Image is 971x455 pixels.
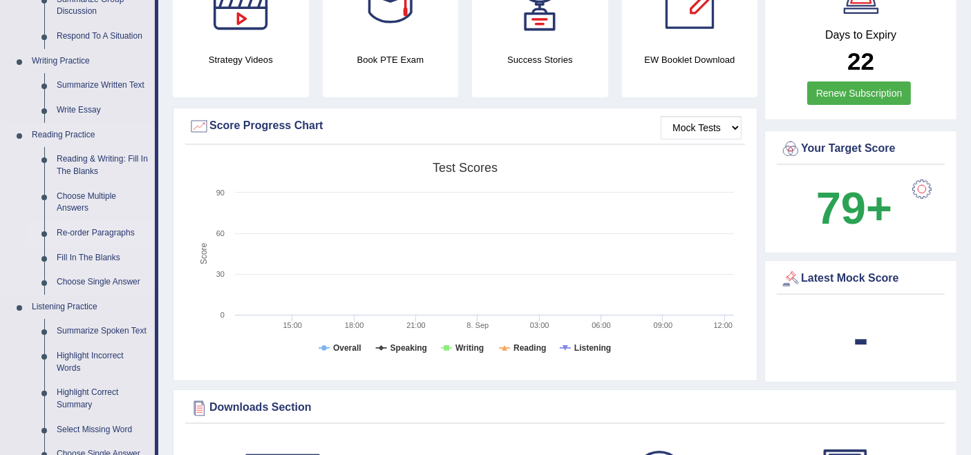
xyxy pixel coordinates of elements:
[50,246,155,271] a: Fill In The Blanks
[323,52,459,67] h4: Book PTE Exam
[780,269,941,289] div: Latest Mock Score
[574,343,611,353] tspan: Listening
[50,319,155,344] a: Summarize Spoken Text
[50,344,155,380] a: Highlight Incorrect Words
[189,398,941,418] div: Downloads Section
[50,147,155,184] a: Reading & Writing: Fill In The Blanks
[50,98,155,123] a: Write Essay
[26,295,155,320] a: Listening Practice
[816,183,892,233] b: 79+
[472,52,608,67] h4: Success Stories
[50,418,155,443] a: Select Missing Word
[333,343,361,353] tspan: Overall
[780,139,941,159] div: Your Target Score
[50,73,155,98] a: Summarize Written Text
[847,48,874,75] b: 22
[714,321,733,329] text: 12:00
[654,321,673,329] text: 09:00
[189,116,742,137] div: Score Progress Chart
[50,221,155,246] a: Re-order Paragraphs
[622,52,758,67] h4: EW Booklet Download
[50,24,155,49] a: Respond To A Situation
[216,270,225,278] text: 30
[466,321,489,329] tspan: 8. Sep
[530,321,549,329] text: 03:00
[50,270,155,295] a: Choose Single Answer
[455,343,484,353] tspan: Writing
[50,380,155,417] a: Highlight Correct Summary
[807,81,912,105] a: Renew Subscription
[433,161,498,175] tspan: Test scores
[216,229,225,238] text: 60
[220,311,225,319] text: 0
[854,313,869,363] b: -
[216,188,225,197] text: 90
[513,343,546,353] tspan: Reading
[199,242,209,264] tspan: Score
[173,52,309,67] h4: Strategy Videos
[406,321,426,329] text: 21:00
[26,49,155,74] a: Writing Practice
[50,184,155,221] a: Choose Multiple Answers
[390,343,427,353] tspan: Speaking
[345,321,364,329] text: 18:00
[283,321,303,329] text: 15:00
[26,123,155,148] a: Reading Practice
[780,29,941,41] h4: Days to Expiry
[592,321,611,329] text: 06:00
